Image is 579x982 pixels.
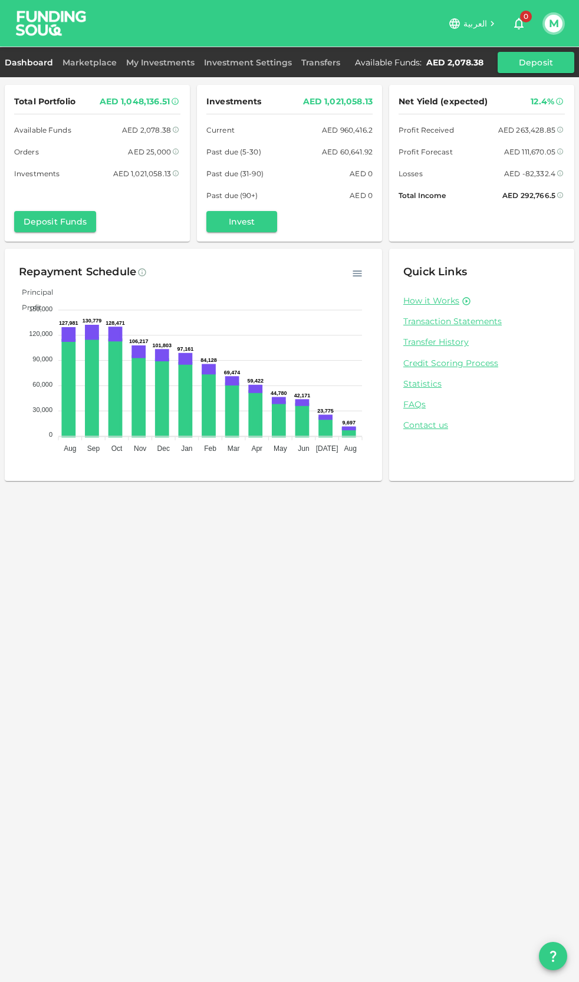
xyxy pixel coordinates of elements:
[206,124,235,136] span: Current
[403,337,560,348] a: Transfer History
[350,167,373,180] div: AED 0
[157,444,170,453] tspan: Dec
[344,444,357,453] tspan: Aug
[403,420,560,431] a: Contact us
[121,57,199,68] a: My Investments
[32,406,52,413] tspan: 30,000
[399,167,423,180] span: Losses
[128,146,171,158] div: AED 25,000
[504,167,555,180] div: AED -82,332.4
[403,378,560,390] a: Statistics
[111,444,123,453] tspan: Oct
[403,399,560,410] a: FAQs
[399,124,454,136] span: Profit Received
[399,189,446,202] span: Total Income
[322,124,373,136] div: AED 960,416.2
[228,444,240,453] tspan: Mar
[206,189,258,202] span: Past due (90+)
[14,211,96,232] button: Deposit Funds
[14,94,75,109] span: Total Portfolio
[206,94,261,109] span: Investments
[251,444,262,453] tspan: Apr
[134,444,146,453] tspan: Nov
[32,355,52,363] tspan: 90,000
[113,167,171,180] div: AED 1,021,058.13
[206,146,261,158] span: Past due (5-30)
[507,12,531,35] button: 0
[206,167,264,180] span: Past due (31-90)
[204,444,216,453] tspan: Feb
[498,124,555,136] div: AED 263,428.85
[5,57,58,68] a: Dashboard
[297,57,345,68] a: Transfers
[206,211,277,232] button: Invest
[87,444,100,453] tspan: Sep
[350,189,373,202] div: AED 0
[122,124,171,136] div: AED 2,078.38
[64,444,76,453] tspan: Aug
[498,52,574,73] button: Deposit
[29,305,52,312] tspan: 150,000
[520,11,532,22] span: 0
[298,444,309,453] tspan: Jun
[504,146,555,158] div: AED 111,670.05
[32,381,52,388] tspan: 60,000
[399,94,488,109] span: Net Yield (expected)
[531,94,554,109] div: 12.4%
[502,189,555,202] div: AED 292,766.5
[49,431,52,438] tspan: 0
[29,330,52,337] tspan: 120,000
[14,146,39,158] span: Orders
[58,57,121,68] a: Marketplace
[426,57,483,68] div: AED 2,078.38
[181,444,192,453] tspan: Jan
[403,358,560,369] a: Credit Scoring Process
[545,15,562,32] button: M
[14,124,71,136] span: Available Funds
[322,146,373,158] div: AED 60,641.92
[539,942,567,970] button: question
[274,444,287,453] tspan: May
[14,167,60,180] span: Investments
[303,94,373,109] div: AED 1,021,058.13
[463,18,487,29] span: العربية
[13,303,42,312] span: Profit
[100,94,170,109] div: AED 1,048,136.51
[19,263,136,282] div: Repayment Schedule
[403,316,560,327] a: Transaction Statements
[403,265,467,278] span: Quick Links
[199,57,297,68] a: Investment Settings
[399,146,453,158] span: Profit Forecast
[316,444,338,453] tspan: [DATE]
[403,295,459,307] a: How it Works
[13,288,53,296] span: Principal
[355,57,422,68] div: Available Funds :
